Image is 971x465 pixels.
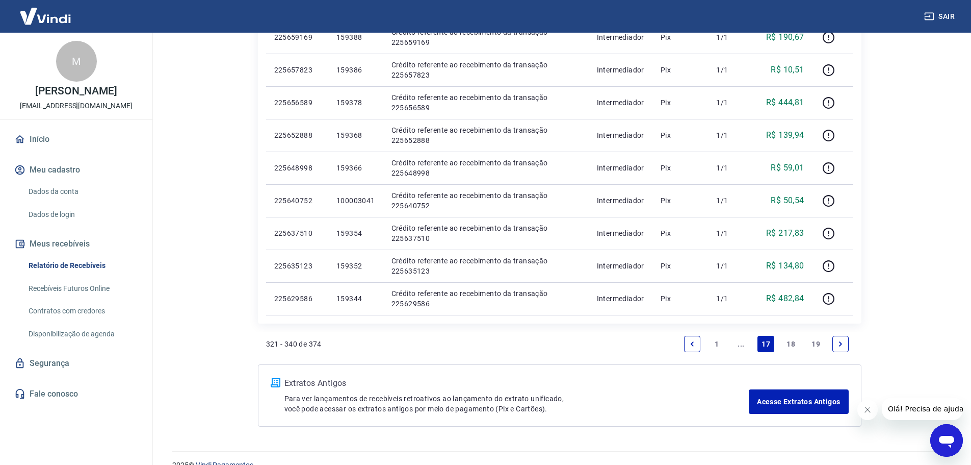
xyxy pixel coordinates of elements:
a: Page 19 [807,336,824,352]
img: Vindi [12,1,78,32]
p: Crédito referente ao recebimento da transação 225652888 [391,125,581,145]
p: 1/1 [716,195,746,206]
p: Crédito referente ao recebimento da transação 225640752 [391,190,581,211]
button: Sair [922,7,959,26]
p: 159352 [336,261,375,271]
p: Intermediador [597,130,644,140]
p: 225657823 [274,65,320,75]
p: R$ 59,01 [771,162,804,174]
p: 1/1 [716,293,746,304]
p: 1/1 [716,163,746,173]
button: Meus recebíveis [12,233,140,255]
p: 225659169 [274,32,320,42]
p: Intermediador [597,163,644,173]
iframe: Mensagem da empresa [882,398,963,420]
a: Fale conosco [12,383,140,405]
a: Relatório de Recebíveis [24,255,140,276]
a: Segurança [12,352,140,375]
p: Extratos Antigos [284,377,749,389]
p: 100003041 [336,195,375,206]
p: Pix [661,130,700,140]
iframe: Fechar mensagem [857,400,878,420]
ul: Pagination [680,332,853,356]
a: Next page [832,336,849,352]
p: 225637510 [274,228,320,238]
a: Dados da conta [24,181,140,202]
p: Pix [661,97,700,108]
a: Page 17 is your current page [757,336,774,352]
p: [PERSON_NAME] [35,86,117,96]
p: Pix [661,228,700,238]
iframe: Botão para abrir a janela de mensagens [930,424,963,457]
p: R$ 134,80 [766,260,804,272]
button: Meu cadastro [12,159,140,181]
p: R$ 10,51 [771,64,804,76]
p: 159386 [336,65,375,75]
p: R$ 482,84 [766,292,804,305]
a: Contratos com credores [24,301,140,322]
p: Pix [661,261,700,271]
p: 159378 [336,97,375,108]
p: 225640752 [274,195,320,206]
p: Crédito referente ao recebimento da transação 225657823 [391,60,581,80]
p: R$ 50,54 [771,194,804,207]
p: Intermediador [597,195,644,206]
a: Início [12,128,140,151]
p: 1/1 [716,97,746,108]
p: 159388 [336,32,375,42]
p: 1/1 [716,261,746,271]
p: 225635123 [274,261,320,271]
p: Pix [661,293,700,304]
div: M [56,41,97,82]
p: Crédito referente ao recebimento da transação 225659169 [391,27,581,47]
p: Para ver lançamentos de recebíveis retroativos ao lançamento do extrato unificado, você pode aces... [284,394,749,414]
p: Pix [661,32,700,42]
p: Pix [661,195,700,206]
a: Acesse Extratos Antigos [749,389,848,414]
p: Pix [661,65,700,75]
a: Dados de login [24,204,140,225]
a: Page 18 [782,336,799,352]
a: Recebíveis Futuros Online [24,278,140,299]
p: Intermediador [597,293,644,304]
p: R$ 217,83 [766,227,804,239]
p: R$ 139,94 [766,129,804,141]
img: ícone [271,378,280,387]
p: 1/1 [716,130,746,140]
p: Crédito referente ao recebimento da transação 225629586 [391,288,581,309]
p: 225656589 [274,97,320,108]
p: 225648998 [274,163,320,173]
p: Intermediador [597,97,644,108]
p: 225629586 [274,293,320,304]
p: Crédito referente ao recebimento da transação 225656589 [391,92,581,113]
p: 321 - 340 de 374 [266,339,322,349]
p: [EMAIL_ADDRESS][DOMAIN_NAME] [20,101,133,111]
p: Intermediador [597,228,644,238]
p: Crédito referente ao recebimento da transação 225635123 [391,256,581,276]
p: 1/1 [716,228,746,238]
a: Previous page [684,336,700,352]
a: Disponibilização de agenda [24,324,140,345]
p: 1/1 [716,65,746,75]
p: Intermediador [597,65,644,75]
p: Crédito referente ao recebimento da transação 225648998 [391,158,581,178]
a: Page 1 [708,336,725,352]
p: 1/1 [716,32,746,42]
p: Crédito referente ao recebimento da transação 225637510 [391,223,581,243]
p: 159354 [336,228,375,238]
p: 159366 [336,163,375,173]
p: R$ 444,81 [766,96,804,109]
p: Pix [661,163,700,173]
p: Intermediador [597,261,644,271]
p: Intermediador [597,32,644,42]
p: 225652888 [274,130,320,140]
p: 159368 [336,130,375,140]
p: 159344 [336,293,375,304]
span: Olá! Precisa de ajuda? [6,7,86,15]
a: Jump backward [733,336,749,352]
p: R$ 190,67 [766,31,804,43]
